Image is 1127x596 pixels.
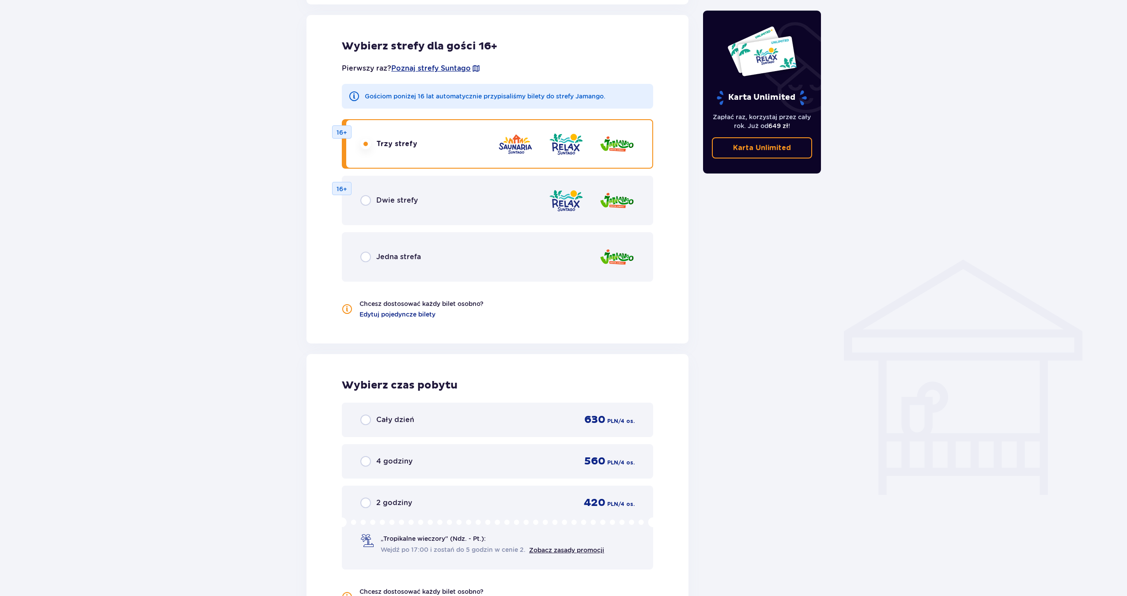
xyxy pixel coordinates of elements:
span: 420 [584,496,605,509]
span: PLN [607,459,618,467]
h2: Wybierz strefy dla gości 16+ [342,40,653,53]
span: 560 [584,455,605,468]
img: Dwie karty całoroczne do Suntago z napisem 'UNLIMITED RELAX', na białym tle z tropikalnymi liśćmi... [727,26,797,77]
span: „Tropikalne wieczory" (Ndz. - Pt.): [381,534,486,543]
p: Chcesz dostosować każdy bilet osobno? [359,299,484,308]
img: Jamango [599,245,635,270]
p: Pierwszy raz? [342,64,480,73]
p: Gościom poniżej 16 lat automatycznie przypisaliśmy bilety do strefy Jamango. [365,92,605,101]
span: Cały dzień [376,415,414,425]
img: Jamango [599,132,635,157]
h2: Wybierz czas pobytu [342,379,653,392]
img: Saunaria [498,132,533,157]
span: 4 godziny [376,456,412,466]
a: Edytuj pojedyncze bilety [359,310,435,319]
span: / 4 os. [618,417,635,425]
span: / 4 os. [618,500,635,508]
p: Karta Unlimited [733,143,791,153]
p: Zapłać raz, korzystaj przez cały rok. Już od ! [712,113,813,130]
span: Trzy strefy [376,139,417,149]
span: / 4 os. [618,459,635,467]
img: Relax [548,188,584,213]
span: 630 [584,413,605,426]
span: Wejdź po 17:00 i zostań do 5 godzin w cenie 2. [381,545,526,554]
span: Dwie strefy [376,196,418,205]
a: Karta Unlimited [712,137,813,158]
span: Jedna strefa [376,252,421,262]
p: 16+ [337,128,347,137]
p: 16+ [337,185,347,193]
p: Karta Unlimited [716,90,808,106]
a: Zobacz zasady promocji [529,547,604,554]
p: Chcesz dostosować każdy bilet osobno? [359,587,484,596]
img: Jamango [599,188,635,213]
span: PLN [607,500,618,508]
span: PLN [607,417,618,425]
span: 2 godziny [376,498,412,508]
span: 649 zł [768,122,788,129]
a: Poznaj strefy Suntago [391,64,471,73]
img: Relax [548,132,584,157]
